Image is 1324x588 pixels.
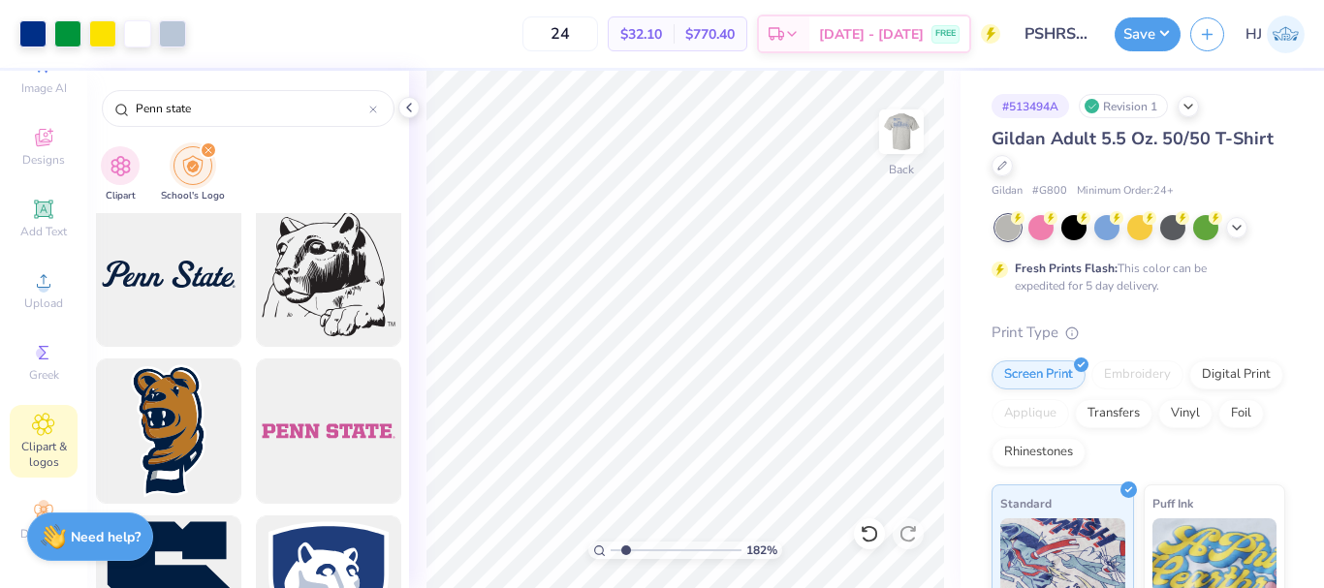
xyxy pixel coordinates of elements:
[882,112,921,151] img: Back
[1010,15,1105,53] input: Untitled Design
[1091,360,1183,389] div: Embroidery
[134,99,369,118] input: Try "WashU"
[1152,493,1193,513] span: Puff Ink
[1245,23,1262,46] span: HJ
[1015,260,1253,294] div: This color can be expedited for 5 day delivery.
[1015,261,1118,276] strong: Fresh Prints Flash:
[819,24,924,45] span: [DATE] - [DATE]
[71,528,141,546] strong: Need help?
[101,146,140,203] div: filter for Clipart
[992,322,1285,344] div: Print Type
[992,183,1023,200] span: Gildan
[1032,183,1067,200] span: # G800
[1077,183,1174,200] span: Minimum Order: 24 +
[992,360,1086,389] div: Screen Print
[22,152,65,168] span: Designs
[1189,360,1283,389] div: Digital Print
[29,367,59,383] span: Greek
[1000,493,1052,513] span: Standard
[522,16,598,51] input: – –
[1115,17,1181,51] button: Save
[992,438,1086,467] div: Rhinestones
[21,80,67,96] span: Image AI
[10,439,78,470] span: Clipart & logos
[161,146,225,203] div: filter for School's Logo
[992,94,1069,118] div: # 513494A
[106,189,136,203] span: Clipart
[1245,15,1305,53] a: HJ
[161,189,225,203] span: School's Logo
[935,27,956,41] span: FREE
[685,24,735,45] span: $770.40
[889,161,914,178] div: Back
[992,127,1274,150] span: Gildan Adult 5.5 Oz. 50/50 T-Shirt
[24,295,63,311] span: Upload
[1218,399,1264,428] div: Foil
[182,155,204,177] img: School's Logo Image
[20,224,67,239] span: Add Text
[101,146,140,203] button: filter button
[1267,15,1305,53] img: Hughe Josh Cabanete
[1079,94,1168,118] div: Revision 1
[1158,399,1213,428] div: Vinyl
[161,146,225,203] button: filter button
[110,155,132,177] img: Clipart Image
[1075,399,1152,428] div: Transfers
[20,526,67,542] span: Decorate
[992,399,1069,428] div: Applique
[620,24,662,45] span: $32.10
[746,542,777,559] span: 182 %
